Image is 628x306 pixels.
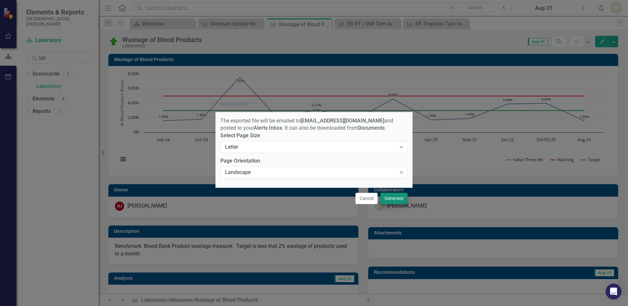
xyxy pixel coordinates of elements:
[220,132,408,140] label: Select Page Size
[355,193,378,204] button: Cancel
[220,157,408,165] label: Page Orientation
[358,125,385,131] strong: Documents
[225,169,396,176] div: Landscape
[220,118,393,131] span: The exported file will be emailed to and posted to your . It can also be downloaded from .
[220,102,250,107] div: Generate PDF
[225,143,396,151] div: Letter
[301,118,384,124] strong: [EMAIL_ADDRESS][DOMAIN_NAME]
[254,125,282,131] strong: Alerts Inbox
[606,284,621,299] div: Open Intercom Messenger
[380,193,408,204] button: Generate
